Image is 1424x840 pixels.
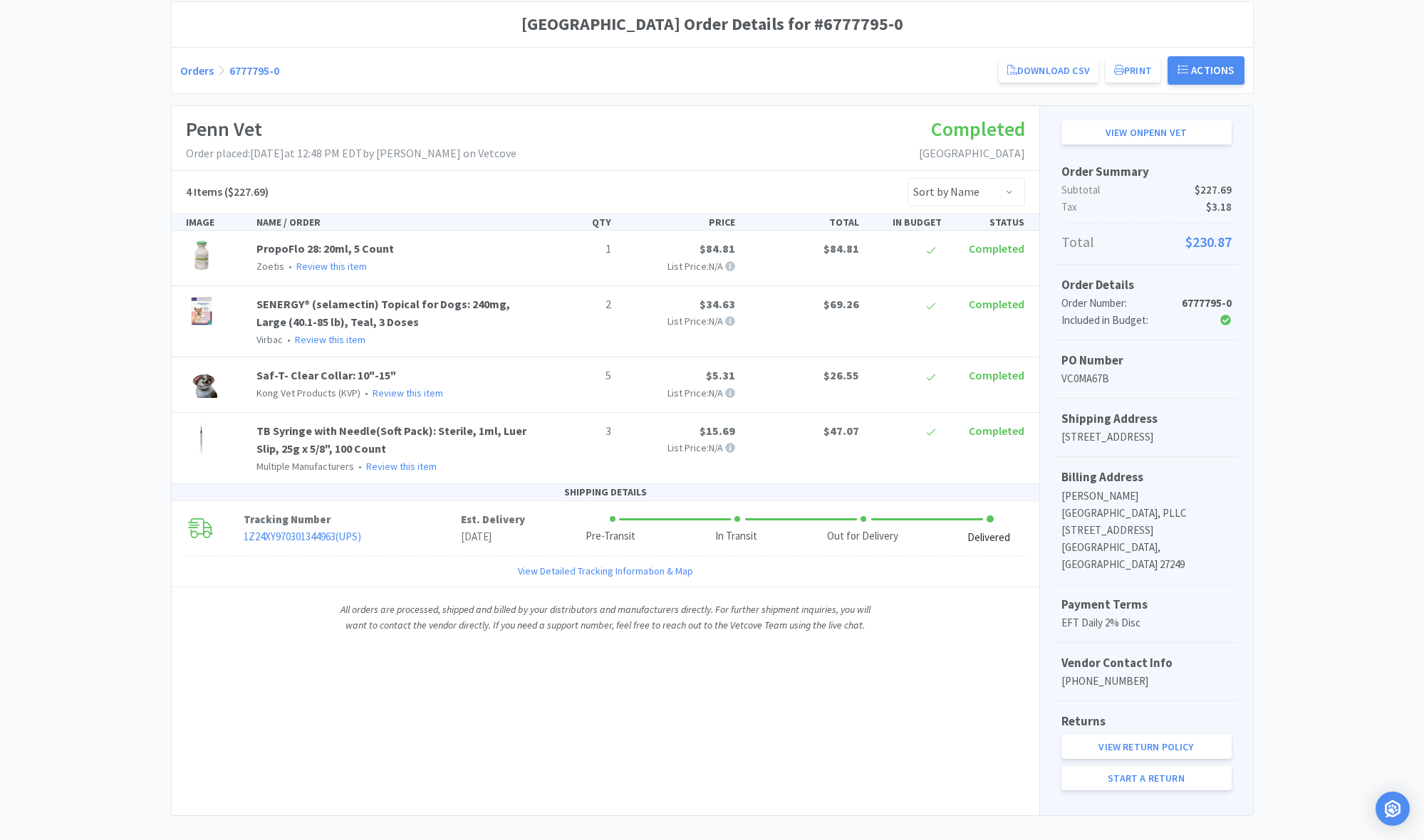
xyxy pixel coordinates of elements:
h5: ($227.69) [186,183,269,201]
span: $26.55 [823,368,859,382]
p: Tracking Number [244,511,461,528]
span: • [363,387,370,399]
div: Pre-Transit [586,528,635,545]
a: Review this item [366,460,437,473]
div: IMAGE [180,214,251,230]
span: Kong Vet Products (KVP) [256,387,360,399]
h5: Returns [1061,712,1232,731]
a: Orders [180,63,214,78]
div: NAME / ORDER [251,214,534,230]
div: Included in Budget: [1061,312,1175,329]
a: View onPenn Vet [1061,120,1232,145]
p: [PHONE_NUMBER] [1061,673,1232,690]
p: [DATE] [461,528,525,545]
h5: Order Details [1061,275,1232,295]
div: Order Number: [1061,295,1175,312]
p: EFT Daily 2% Disc [1061,614,1232,631]
a: Review this item [296,260,367,273]
a: Start a Return [1061,766,1232,790]
p: List Price: N/A [623,313,735,329]
span: Completed [969,424,1024,438]
p: [GEOGRAPHIC_DATA] [919,145,1025,163]
a: Review this item [295,333,365,346]
div: SHIPPING DETAILS [172,484,1039,500]
p: Order placed: [DATE] at 12:48 PM EDT by [PERSON_NAME] on Vetcove [186,145,516,163]
div: Delivered [967,530,1010,546]
span: $227.69 [1195,182,1232,199]
i: All orders are processed, shipped and billed by your distributors and manufacturers directly. For... [341,603,870,631]
a: 6777795-0 [229,63,279,78]
span: Completed [969,297,1024,311]
p: List Price: N/A [623,385,735,401]
a: PropoFlo 28: 20ml, 5 Count [256,241,394,256]
span: Completed [931,116,1025,142]
h5: Payment Terms [1061,595,1232,614]
h1: Penn Vet [186,113,516,145]
span: Zoetis [256,260,284,273]
p: 1 [540,240,611,258]
div: TOTAL [741,214,865,230]
div: QTY [534,214,617,230]
a: View Return Policy [1061,735,1232,759]
p: [STREET_ADDRESS] [1061,522,1232,539]
p: 5 [540,367,611,385]
a: TB Syringe with Needle(Soft Pack): Sterile, 1ml, Luer Slip, 25g x 5/8", 100 Count [256,424,526,456]
span: $47.07 [823,424,859,438]
p: Est. Delivery [461,511,525,528]
p: [PERSON_NAME][GEOGRAPHIC_DATA], PLLC [1061,488,1232,522]
img: 333b9030406546de9521ff397b7118b1_377070.png [186,295,217,327]
div: Out for Delivery [827,528,898,545]
div: Open Intercom Messenger [1376,792,1410,826]
h5: Billing Address [1061,468,1232,487]
a: 1Z24XY970301344963(UPS) [244,530,361,543]
button: Print [1106,58,1160,83]
p: [STREET_ADDRESS] [1061,429,1232,446]
span: Virbac [256,333,283,346]
p: Tax [1061,199,1232,216]
span: • [286,260,294,273]
h5: PO Number [1061,351,1232,370]
span: $3.18 [1206,199,1232,216]
span: Completed [969,241,1024,256]
a: Download CSV [999,58,1098,83]
a: Review this item [373,387,443,399]
span: $230.87 [1185,231,1232,253]
h1: [GEOGRAPHIC_DATA] Order Details for #6777795-0 [180,11,1244,38]
span: $84.81 [700,241,735,256]
div: IN BUDGET [865,214,947,230]
span: $84.81 [823,241,859,256]
button: Actions [1168,56,1244,85]
span: 4 Items [186,184,222,199]
span: Completed [969,368,1024,382]
span: $34.63 [700,297,735,311]
p: List Price: N/A [623,440,735,456]
span: $69.26 [823,297,859,311]
img: 868f5502168843a2842f00a7a7149168_158352.png [186,367,217,398]
span: $5.31 [706,368,735,382]
img: 07a428fef6934ca6ae5566300da4cd41_161188.png [186,240,217,271]
p: Subtotal [1061,182,1232,199]
span: • [285,333,293,346]
h5: Order Summary [1061,162,1232,182]
a: SENERGY® (selamectin) Topical for Dogs: 240mg, Large (40.1-85 lb), Teal, 3 Doses [256,297,510,330]
p: VC0MA67B [1061,370,1232,387]
span: • [356,460,364,473]
p: List Price: N/A [623,258,735,274]
img: 241528902df04bae9eafd491da761055_558588.png [186,422,217,453]
a: View Detailed Tracking Information & Map [518,563,693,579]
a: Saf-T- Clear Collar: 10"-15" [256,368,396,382]
span: $15.69 [700,424,735,438]
div: STATUS [947,214,1030,230]
p: [GEOGRAPHIC_DATA], [GEOGRAPHIC_DATA] 27249 [1061,539,1232,573]
h5: Shipping Address [1061,409,1232,429]
div: In Transit [715,528,757,545]
p: 3 [540,422,611,441]
div: PRICE [617,214,741,230]
h5: Vendor Contact Info [1061,653,1232,673]
p: 2 [540,295,611,314]
span: Multiple Manufacturers [256,460,354,473]
strong: 6777795-0 [1182,296,1232,310]
p: Total [1061,231,1232,253]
